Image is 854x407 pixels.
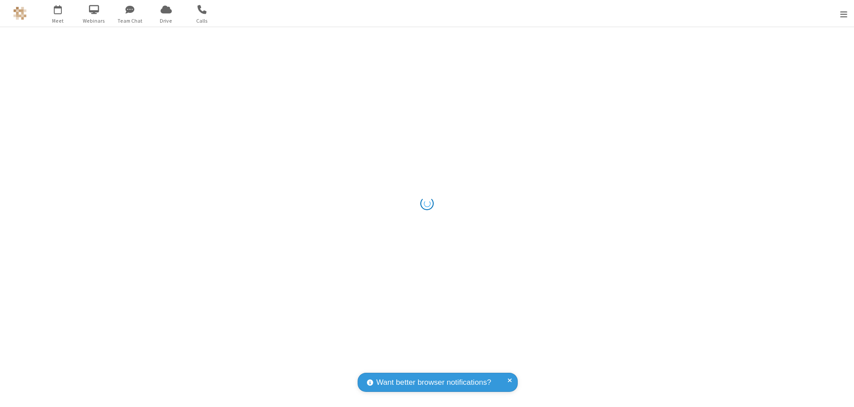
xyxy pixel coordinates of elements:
[41,17,75,25] span: Meet
[13,7,27,20] img: QA Selenium DO NOT DELETE OR CHANGE
[376,377,491,388] span: Want better browser notifications?
[185,17,219,25] span: Calls
[77,17,111,25] span: Webinars
[149,17,183,25] span: Drive
[113,17,147,25] span: Team Chat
